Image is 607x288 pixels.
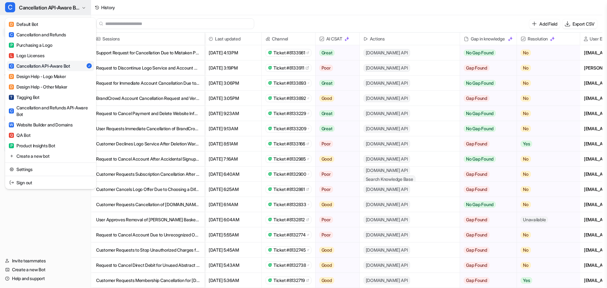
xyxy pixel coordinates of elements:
[9,73,66,80] div: Design Help - Logo Maker
[9,143,14,148] span: P
[9,108,14,113] span: C
[9,153,14,159] img: reset
[9,132,30,138] div: QA Bot
[9,133,14,138] span: Q
[9,43,14,48] span: P
[9,104,92,118] div: Cancellation and Refunds API-Aware Bot
[9,83,67,90] div: Design Help - Other Maker
[9,22,14,27] span: D
[9,42,52,48] div: Purchasing a Logo
[9,142,55,149] div: Product Insights Bot
[9,74,14,79] span: D
[9,166,14,173] img: reset
[9,32,14,37] span: C
[9,94,40,101] div: Tagging Bot
[9,21,38,28] div: Default Bot
[9,179,14,186] img: reset
[9,52,44,59] div: Logo Licenses
[9,31,66,38] div: Cancellation and Refunds
[9,84,14,89] span: D
[9,122,14,127] span: W
[9,64,14,69] span: C
[9,121,72,128] div: Website Builder and Domains
[7,164,94,175] a: Settings
[7,151,94,161] a: Create a new bot
[9,53,14,58] span: L
[19,3,80,12] span: Cancellation API-Aware Bot
[9,95,14,100] span: T
[7,177,94,188] a: Sign out
[5,2,15,12] span: C
[5,18,96,189] div: CCancellation API-Aware Bot
[9,63,70,69] div: Cancellation API-Aware Bot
